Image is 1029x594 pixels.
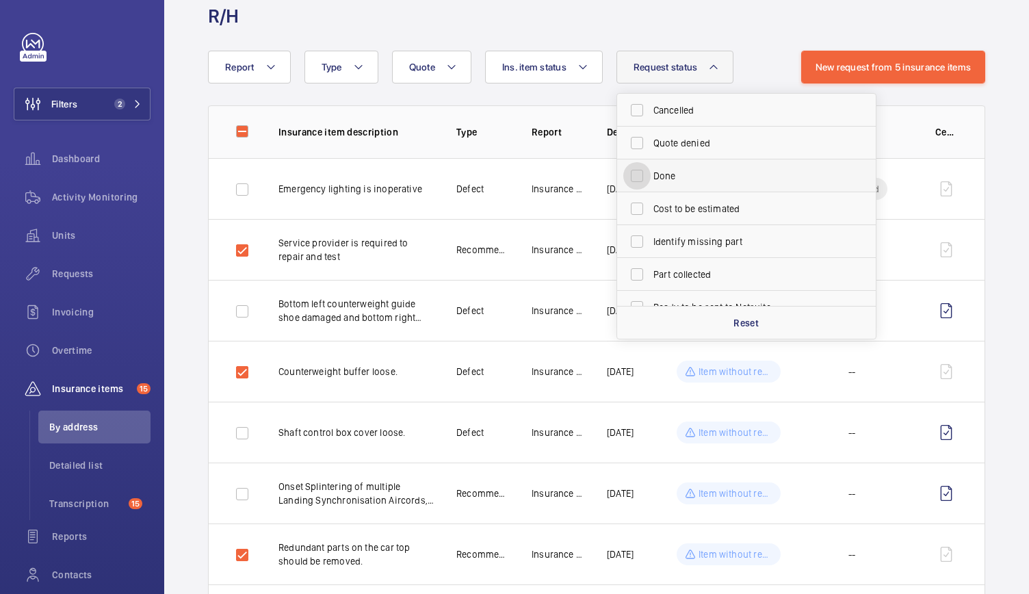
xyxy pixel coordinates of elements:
[848,487,855,500] span: --
[456,182,484,196] p: Defect
[278,182,434,196] p: Emergency lighting is inoperative
[322,62,342,73] span: Type
[653,136,842,150] span: Quote denied
[485,51,603,83] button: Ins. item status
[409,62,435,73] span: Quote
[225,62,255,73] span: Report
[456,547,510,561] p: Recommendation
[278,426,434,439] p: Shaft control box cover loose.
[278,480,434,507] p: Onset Splintering of multiple Landing Synchronisation Aircords, although remains servicable this ...
[634,62,698,73] span: Request status
[532,426,585,439] p: Insurance Co.
[653,103,842,117] span: Cancelled
[114,99,125,109] span: 2
[848,426,855,439] span: --
[52,267,151,281] span: Requests
[52,382,131,396] span: Insurance items
[278,541,434,568] p: Redundant parts on the car top should be removed.
[52,344,151,357] span: Overtime
[137,383,151,394] span: 15
[607,365,634,378] p: [DATE]
[278,236,434,263] p: Service provider is required to repair and test
[607,304,634,318] p: [DATE]
[52,190,151,204] span: Activity Monitoring
[607,426,634,439] p: [DATE]
[49,420,151,434] span: By address
[653,300,842,314] span: Ready to be sent to Netsuite
[456,426,484,439] p: Defect
[129,498,142,509] span: 15
[607,547,634,561] p: [DATE]
[532,547,585,561] p: Insurance Co.
[616,51,734,83] button: Request status
[848,365,855,378] span: --
[733,316,759,330] p: Reset
[532,182,585,196] p: Insurance Co.
[801,51,986,83] button: New request from 5 insurance items
[52,229,151,242] span: Units
[52,568,151,582] span: Contacts
[653,268,842,281] span: Part collected
[456,243,510,257] p: Recommendation
[392,51,471,83] button: Quote
[456,365,484,378] p: Defect
[607,243,634,257] p: [DATE]
[607,125,667,139] p: Deadline
[278,297,434,324] p: Bottom left counterweight guide shoe damaged and bottom right missing.
[208,51,291,83] button: Report
[699,547,772,561] p: Item without request
[49,497,123,511] span: Transcription
[848,547,855,561] span: --
[607,487,634,500] p: [DATE]
[699,365,772,378] p: Item without request
[14,88,151,120] button: Filters2
[653,202,842,216] span: Cost to be estimated
[699,426,772,439] p: Item without request
[699,487,772,500] p: Item without request
[52,530,151,543] span: Reports
[532,125,585,139] p: Report
[208,3,389,29] h1: R/H
[532,243,585,257] p: Insurance Co.
[456,125,510,139] p: Type
[653,169,842,183] span: Done
[502,62,566,73] span: Ins. item status
[935,125,957,139] p: Certificate
[278,125,434,139] p: Insurance item description
[532,487,585,500] p: Insurance Co.
[51,97,77,111] span: Filters
[304,51,378,83] button: Type
[278,365,434,378] p: Counterweight buffer loose.
[653,235,842,248] span: Identify missing part
[532,365,585,378] p: Insurance Co.
[456,487,510,500] p: Recommendation
[607,182,634,196] p: [DATE]
[532,304,585,318] p: Insurance Co.
[456,304,484,318] p: Defect
[52,152,151,166] span: Dashboard
[49,459,151,472] span: Detailed list
[52,305,151,319] span: Invoicing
